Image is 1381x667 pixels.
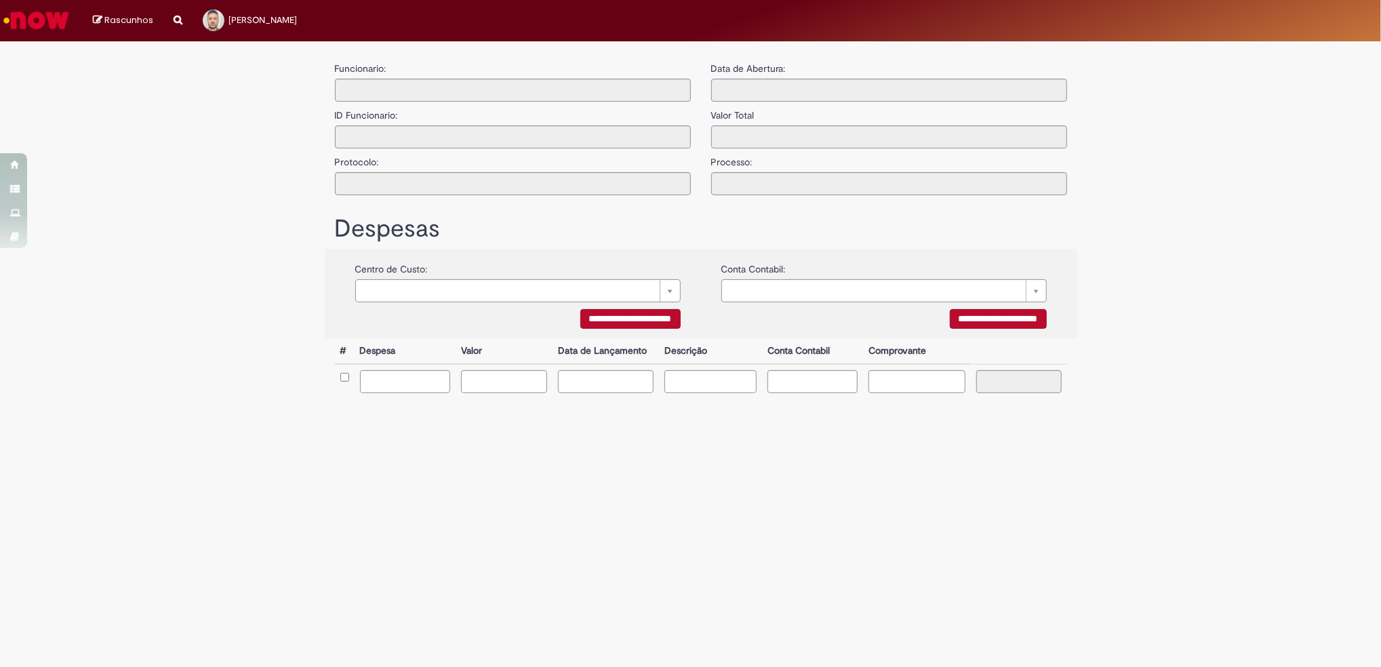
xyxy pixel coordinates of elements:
[335,148,379,169] label: Protocolo:
[1,7,71,34] img: ServiceNow
[93,14,153,27] a: Rascunhos
[721,279,1047,302] a: Limpar campo {0}
[711,102,755,122] label: Valor Total
[659,339,762,364] th: Descrição
[456,339,553,364] th: Valor
[355,339,456,364] th: Despesa
[335,102,398,122] label: ID Funcionario:
[335,339,355,364] th: #
[711,148,753,169] label: Processo:
[104,14,153,26] span: Rascunhos
[553,339,659,364] th: Data de Lançamento
[863,339,971,364] th: Comprovante
[711,62,786,75] label: Data de Abertura:
[355,279,681,302] a: Limpar campo {0}
[335,216,1067,243] h1: Despesas
[228,14,297,26] span: [PERSON_NAME]
[355,256,428,276] label: Centro de Custo:
[335,62,386,75] label: Funcionario:
[721,256,786,276] label: Conta Contabil:
[762,339,863,364] th: Conta Contabil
